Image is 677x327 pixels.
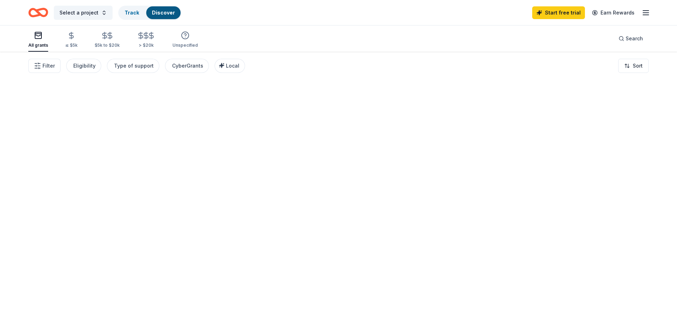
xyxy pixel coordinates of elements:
button: Unspecified [172,28,198,52]
button: Search [613,31,649,46]
button: ≤ $5k [65,29,78,52]
div: ≤ $5k [65,42,78,48]
a: Earn Rewards [588,6,639,19]
div: $5k to $20k [95,42,120,48]
span: Select a project [59,8,98,17]
a: Start free trial [532,6,585,19]
button: CyberGrants [165,59,209,73]
a: Track [125,10,139,16]
span: Local [226,63,239,69]
div: Eligibility [73,62,96,70]
button: > $20k [137,29,155,52]
button: Eligibility [66,59,101,73]
button: Type of support [107,59,159,73]
button: $5k to $20k [95,29,120,52]
button: All grants [28,28,48,52]
button: Select a project [54,6,113,20]
div: Type of support [114,62,154,70]
a: Home [28,4,48,21]
div: Unspecified [172,42,198,48]
a: Discover [152,10,175,16]
div: > $20k [137,42,155,48]
button: Filter [28,59,61,73]
button: Sort [618,59,649,73]
button: Local [215,59,245,73]
span: Sort [633,62,643,70]
span: Filter [42,62,55,70]
div: All grants [28,42,48,48]
span: Search [626,34,643,43]
button: TrackDiscover [118,6,181,20]
div: CyberGrants [172,62,203,70]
